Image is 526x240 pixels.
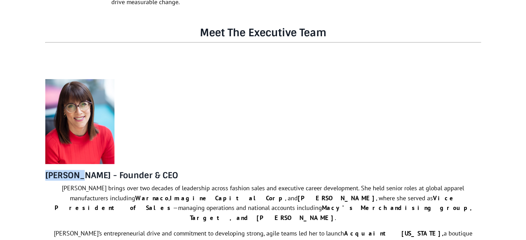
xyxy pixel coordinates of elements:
[190,204,472,222] strong: Macy’s Merchandising group, Target, and [PERSON_NAME]
[45,183,481,223] p: [PERSON_NAME] brings over two decades of leadership across fashion sales and executive career dev...
[135,194,168,202] strong: Warnaco
[45,171,481,181] h4: [PERSON_NAME] - Founder & CEO
[45,27,481,39] h3: Meet The Executive Team
[344,229,444,237] strong: Acquaint [US_STATE],
[298,194,376,202] strong: [PERSON_NAME]
[170,194,285,202] strong: Imagine Capital Corp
